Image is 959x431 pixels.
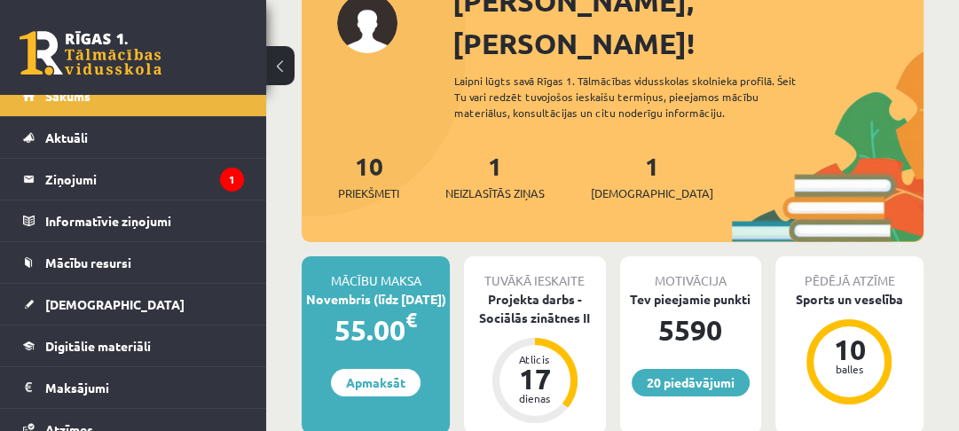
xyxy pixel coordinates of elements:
[338,150,399,202] a: 10Priekšmeti
[822,335,876,364] div: 10
[591,150,713,202] a: 1[DEMOGRAPHIC_DATA]
[302,256,450,290] div: Mācību maksa
[454,73,828,121] div: Laipni lūgts savā Rīgas 1. Tālmācības vidusskolas skolnieka profilā. Šeit Tu vari redzēt tuvojošo...
[338,184,399,202] span: Priekšmeti
[445,150,545,202] a: 1Neizlasītās ziņas
[20,31,161,75] a: Rīgas 1. Tālmācības vidusskola
[464,290,605,426] a: Projekta darbs - Sociālās zinātnes II Atlicis 17 dienas
[620,256,761,290] div: Motivācija
[23,242,244,283] a: Mācību resursi
[591,184,713,202] span: [DEMOGRAPHIC_DATA]
[45,255,131,270] span: Mācību resursi
[45,159,244,200] legend: Ziņojumi
[23,117,244,158] a: Aktuāli
[508,354,562,364] div: Atlicis
[508,393,562,404] div: dienas
[822,364,876,374] div: balles
[331,369,421,396] a: Apmaksāt
[23,75,244,116] a: Sākums
[45,129,88,145] span: Aktuāli
[632,369,750,396] a: 20 piedāvājumi
[45,88,90,104] span: Sākums
[620,309,761,351] div: 5590
[464,256,605,290] div: Tuvākā ieskaite
[23,200,244,241] a: Informatīvie ziņojumi
[775,290,924,309] div: Sports un veselība
[405,307,417,333] span: €
[775,290,924,407] a: Sports un veselība 10 balles
[302,290,450,309] div: Novembris (līdz [DATE])
[464,290,605,327] div: Projekta darbs - Sociālās zinātnes II
[508,364,562,393] div: 17
[23,284,244,325] a: [DEMOGRAPHIC_DATA]
[620,290,761,309] div: Tev pieejamie punkti
[23,159,244,200] a: Ziņojumi1
[45,200,244,241] legend: Informatīvie ziņojumi
[23,325,244,366] a: Digitālie materiāli
[45,367,244,408] legend: Maksājumi
[445,184,545,202] span: Neizlasītās ziņas
[23,367,244,408] a: Maksājumi
[775,256,924,290] div: Pēdējā atzīme
[45,338,151,354] span: Digitālie materiāli
[45,296,185,312] span: [DEMOGRAPHIC_DATA]
[220,168,244,192] i: 1
[302,309,450,351] div: 55.00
